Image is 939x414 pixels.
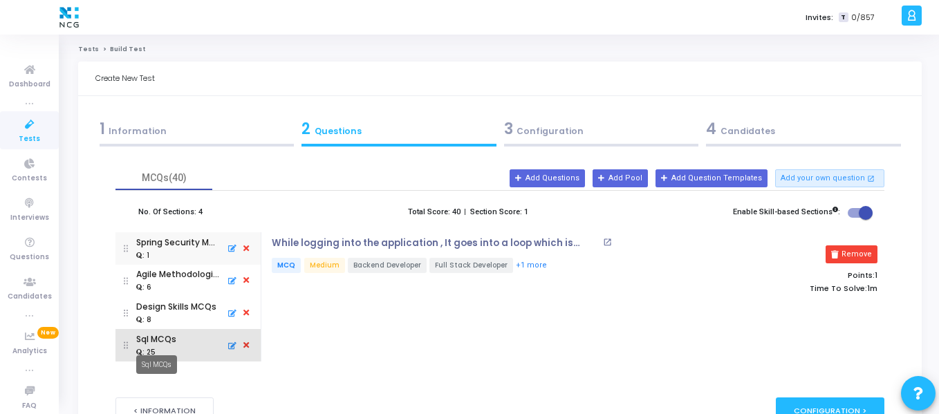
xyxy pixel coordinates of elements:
[706,117,901,140] div: Candidates
[10,252,49,263] span: Questions
[429,258,513,273] span: Full Stack Developer
[12,173,47,185] span: Contests
[272,258,301,273] span: MCQ
[110,45,145,53] span: Build Test
[8,291,52,303] span: Candidates
[56,3,82,31] img: logo
[826,245,877,263] button: Remove
[348,258,427,273] span: Backend Developer
[95,62,155,95] div: Create New Test
[851,12,875,23] span: 0/857
[504,118,513,140] span: 3
[510,169,585,187] button: Add Questions
[136,251,149,261] div: : 1
[136,236,221,249] div: Spring Security MCQs
[124,329,129,361] img: drag icon
[408,207,461,218] label: Total Score: 40
[136,301,216,313] div: Design Skills MCQs
[298,113,501,151] a: 2Questions
[500,113,703,151] a: 3Configuration
[685,271,877,280] p: Points:
[78,45,922,54] nav: breadcrumb
[22,400,37,412] span: FAQ
[806,12,833,23] label: Invites:
[136,268,221,281] div: Agile Methodologies MCQs
[706,118,716,140] span: 4
[301,118,310,140] span: 2
[136,315,151,326] div: : 8
[733,207,840,218] label: Enable Skill-based Sections :
[839,12,848,23] span: T
[124,232,129,265] img: drag icon
[301,117,496,140] div: Questions
[136,355,177,374] div: Sql MCQs
[685,284,877,293] p: Time To Solve:
[78,45,99,53] a: Tests
[515,259,548,272] button: +1 more
[603,238,612,247] mat-icon: open_in_new
[124,265,129,297] img: drag icon
[504,117,699,140] div: Configuration
[124,297,129,330] img: drag icon
[867,173,875,183] mat-icon: open_in_new
[12,346,47,357] span: Analytics
[19,133,40,145] span: Tests
[775,169,884,187] button: Add your own question
[470,207,528,218] label: Section Score: 1
[10,212,49,224] span: Interviews
[304,258,345,273] span: Medium
[124,171,204,185] div: MCQs(40)
[9,79,50,91] span: Dashboard
[100,118,105,140] span: 1
[875,270,877,281] span: 1
[138,207,203,218] label: No. Of Sections: 4
[272,238,599,249] p: While logging into the application , It goes into a loop which is endless. There is something wro...
[95,113,298,151] a: 1Information
[464,207,466,216] b: |
[593,169,648,187] button: Add Pool
[656,169,768,187] button: Add Question Templates
[136,283,151,293] div: : 6
[37,327,59,339] span: New
[136,333,176,346] div: Sql MCQs
[100,117,295,140] div: Information
[867,284,877,293] span: 1m
[703,113,905,151] a: 4Candidates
